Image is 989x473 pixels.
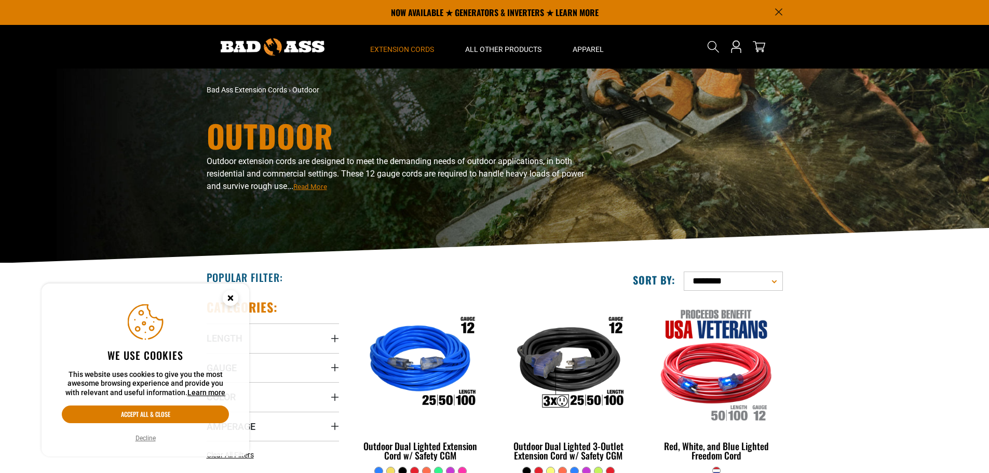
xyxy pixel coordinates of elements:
[370,45,434,54] span: Extension Cords
[289,86,291,94] span: ›
[502,299,634,466] a: Outdoor Dual Lighted 3-Outlet Extension Cord w/ Safety CGM Outdoor Dual Lighted 3-Outlet Extensio...
[651,304,782,424] img: Red, White, and Blue Lighted Freedom Cord
[207,323,339,353] summary: Length
[650,299,782,466] a: Red, White, and Blue Lighted Freedom Cord Red, White, and Blue Lighted Freedom Cord
[503,304,634,424] img: Outdoor Dual Lighted 3-Outlet Extension Cord w/ Safety CGM
[207,156,584,191] span: Outdoor extension cords are designed to meet the demanding needs of outdoor applications, in both...
[355,441,487,460] div: Outdoor Dual Lighted Extension Cord w/ Safety CGM
[557,25,619,69] summary: Apparel
[450,25,557,69] summary: All Other Products
[355,304,486,424] img: Outdoor Dual Lighted Extension Cord w/ Safety CGM
[293,183,327,191] span: Read More
[650,441,782,460] div: Red, White, and Blue Lighted Freedom Cord
[42,283,249,457] aside: Cookie Consent
[187,388,225,397] a: Learn more
[62,348,229,362] h2: We use cookies
[502,441,634,460] div: Outdoor Dual Lighted 3-Outlet Extension Cord w/ Safety CGM
[633,273,675,287] label: Sort by:
[221,38,324,56] img: Bad Ass Extension Cords
[207,353,339,382] summary: Gauge
[465,45,541,54] span: All Other Products
[132,433,159,443] button: Decline
[207,382,339,411] summary: Color
[355,25,450,69] summary: Extension Cords
[62,406,229,423] button: Accept all & close
[207,451,254,459] span: Clear All Filters
[705,38,722,55] summary: Search
[207,85,586,96] nav: breadcrumbs
[62,370,229,398] p: This website uses cookies to give you the most awesome browsing experience and provide you with r...
[207,271,283,284] h2: Popular Filter:
[207,120,586,151] h1: Outdoor
[292,86,319,94] span: Outdoor
[207,86,287,94] a: Bad Ass Extension Cords
[573,45,604,54] span: Apparel
[355,299,487,466] a: Outdoor Dual Lighted Extension Cord w/ Safety CGM Outdoor Dual Lighted Extension Cord w/ Safety CGM
[207,412,339,441] summary: Amperage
